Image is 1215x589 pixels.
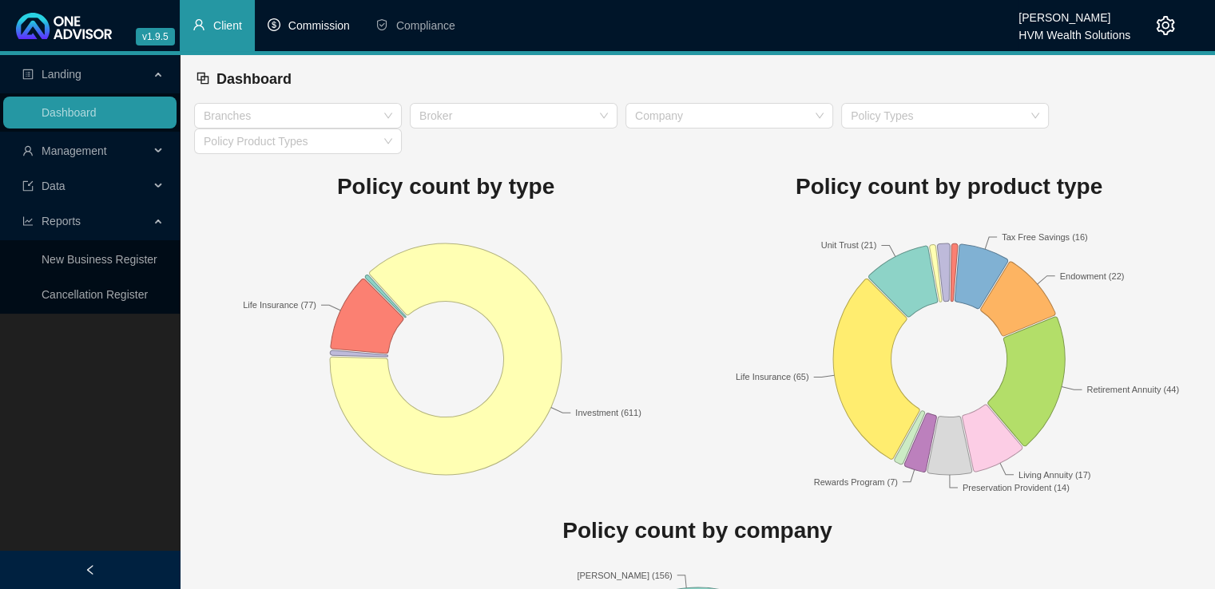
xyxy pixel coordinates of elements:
a: New Business Register [42,253,157,266]
text: Unit Trust (21) [821,240,877,250]
span: block [196,71,210,85]
span: Dashboard [216,71,292,87]
span: user [22,145,34,156]
span: Reports [42,215,81,227]
span: dollar [268,18,280,31]
span: left [85,564,96,575]
text: Living Annuity (17) [1018,469,1091,479]
span: import [22,180,34,192]
span: Compliance [396,19,455,32]
span: profile [22,69,34,80]
text: Tax Free Savings (16) [1002,231,1088,241]
span: user [193,18,205,31]
h1: Policy count by type [194,169,697,204]
img: 2df55531c6924b55f21c4cf5d4484680-logo-light.svg [16,13,112,39]
h1: Policy count by company [194,513,1201,548]
a: Cancellation Register [42,288,148,301]
div: [PERSON_NAME] [1018,4,1130,22]
text: Endowment (22) [1060,271,1125,280]
text: Investment (611) [575,408,641,417]
h1: Policy count by product type [697,169,1201,204]
span: Landing [42,68,81,81]
span: Management [42,144,107,157]
a: Dashboard [42,106,97,119]
text: Life Insurance (65) [736,372,809,381]
span: Client [213,19,242,32]
span: line-chart [22,215,34,227]
span: v1.9.5 [136,28,175,45]
text: Preservation Provident (14) [963,482,1070,492]
text: Rewards Program (7) [814,476,898,486]
span: setting [1156,16,1175,35]
div: HVM Wealth Solutions [1018,22,1130,39]
text: [PERSON_NAME] (156) [577,571,672,580]
span: Data [42,180,66,192]
span: safety [375,18,388,31]
span: Commission [288,19,350,32]
text: Retirement Annuity (44) [1086,385,1179,394]
text: Life Insurance (77) [243,300,316,310]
